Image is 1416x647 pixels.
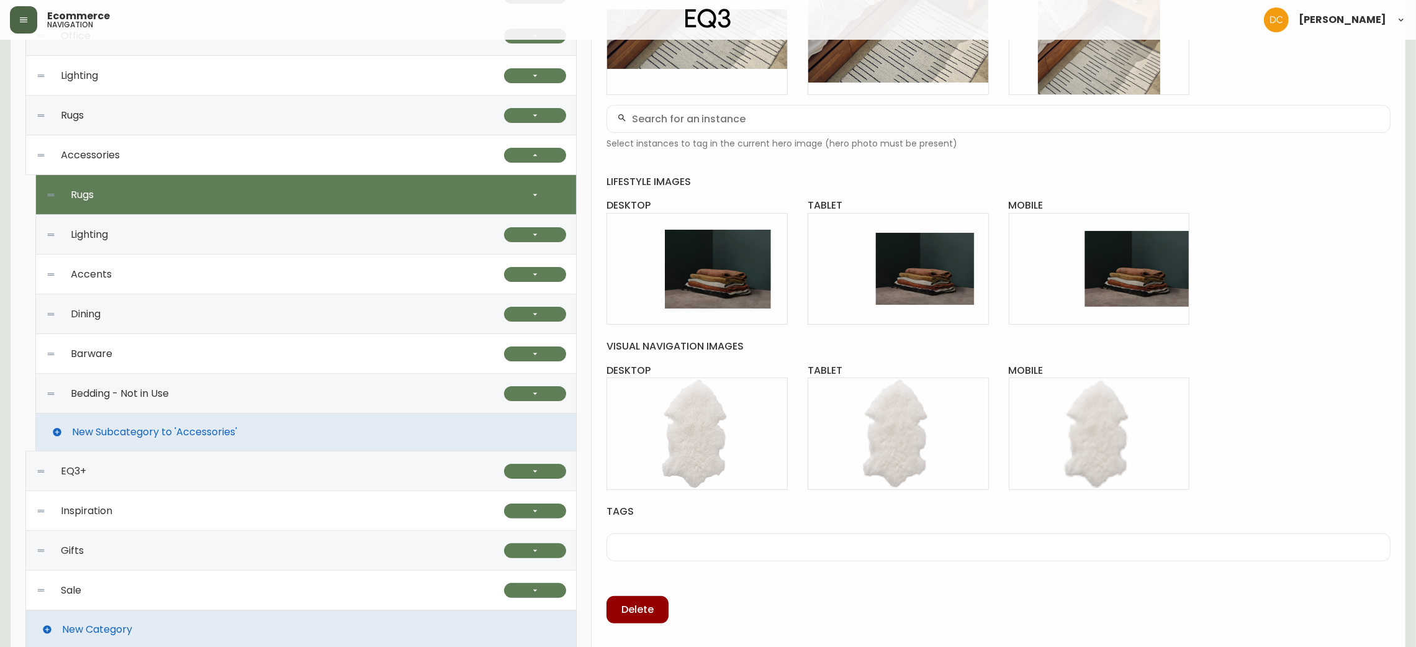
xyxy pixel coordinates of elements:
span: Rugs [61,110,84,121]
h4: mobile [1009,199,1190,212]
span: Accessories [61,150,120,161]
span: Sale [61,585,81,596]
h4: desktop [607,364,788,378]
span: Select instances to tag in the current hero image (hero photo must be present) [607,138,1391,150]
span: New Category [62,624,132,635]
input: Search for an instance [632,113,1380,125]
img: logo [685,9,731,29]
span: Lighting [61,70,98,81]
h4: tablet [808,199,989,212]
span: Inspiration [61,505,112,517]
span: Office [61,30,91,42]
span: Gifts [61,545,84,556]
span: Barware [71,348,112,360]
button: Delete [607,596,669,623]
span: Ecommerce [47,11,110,21]
h4: tablet [808,364,989,378]
span: New Subcategory to 'Accessories' [72,427,237,438]
span: Delete [621,603,654,617]
span: EQ3+ [61,466,86,477]
span: Bedding - Not in Use [71,388,169,399]
h4: desktop [607,199,788,212]
h5: navigation [47,21,93,29]
span: Dining [71,309,101,320]
img: 7eb451d6983258353faa3212700b340b [1264,7,1289,32]
h4: tags [607,505,1391,518]
h4: mobile [1009,364,1190,378]
h4: visual navigation images [607,340,1391,353]
span: Accents [71,269,112,280]
span: Lighting [71,229,108,240]
span: Rugs [71,189,94,201]
h4: lifestyle images [607,175,1391,189]
span: [PERSON_NAME] [1299,15,1386,25]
